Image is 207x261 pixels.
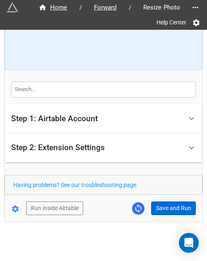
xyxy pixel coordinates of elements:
span: Forward [89,3,122,12]
a: Having problems? See our troubleshooting page. [13,182,138,188]
a: Help Center [151,15,192,30]
div: Step 2: Extension Settings [5,133,202,163]
input: Search... [11,81,196,97]
a: Home [30,2,76,12]
li: / [79,3,82,12]
div: Open Intercom Messenger [179,233,199,253]
div: Step 1: Airtable Account [11,115,98,123]
div: Step 1: Airtable Account [5,104,202,134]
li: / [129,3,131,12]
a: Forward [85,2,125,12]
button: Save and Run [151,201,196,216]
button: Run inside Airtable [26,201,83,216]
span: Resize Photo [138,3,185,12]
div: Step 2: Extension Settings [11,144,105,152]
div: Home [39,3,67,12]
nav: breadcrumb [30,2,189,12]
img: miniextensions-icon.73ae0678.png [7,2,18,13]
